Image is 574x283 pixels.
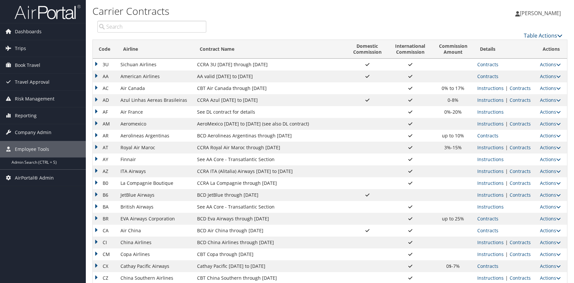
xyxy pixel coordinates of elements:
[93,94,117,106] td: AD
[477,204,504,210] a: View Ticketing Instructions
[477,275,504,281] a: View Ticketing Instructions
[93,237,117,248] td: CI
[194,106,346,118] td: See DL contract for details
[477,156,504,162] a: View Ticketing Instructions
[194,177,346,189] td: CCRA La Compagnie through [DATE]
[93,213,117,225] td: BR
[540,61,561,68] a: Actions
[540,180,561,186] a: Actions
[117,154,194,165] td: Finnair
[93,201,117,213] td: BA
[194,213,346,225] td: BCD Eva Airways through [DATE]
[477,251,504,257] a: View Ticketing Instructions
[540,144,561,151] a: Actions
[194,40,346,59] th: Contract Name: activate to sort column ascending
[117,82,194,94] td: Air Canada
[504,180,510,186] span: |
[93,71,117,82] td: AA
[504,144,510,151] span: |
[117,177,194,189] td: La Compagnie Boutique
[93,130,117,142] td: AR
[510,239,531,245] a: View Contracts
[194,82,346,94] td: CBT Air Canada through [DATE]
[93,40,117,59] th: Code: activate to sort column descending
[194,130,346,142] td: BCD Aerolineas Argentinas through [DATE]
[117,225,194,237] td: Air China
[477,73,498,79] a: View Contracts
[117,118,194,130] td: Aeromexico
[510,97,531,103] a: View Contracts
[93,142,117,154] td: AT
[515,3,567,23] a: [PERSON_NAME]
[194,189,346,201] td: BCD JetBlue through [DATE]
[93,189,117,201] td: B6
[15,124,51,141] span: Company Admin
[477,132,498,139] a: View Contracts
[432,130,474,142] td: up to 10%
[117,260,194,272] td: Cathay Pacific Airways
[15,107,37,124] span: Reporting
[540,121,561,127] a: Actions
[540,73,561,79] a: Actions
[117,237,194,248] td: China Airlines
[93,106,117,118] td: AF
[510,144,531,151] a: View Contracts
[194,94,346,106] td: CCRA Azul [DATE] to [DATE]
[540,168,561,174] a: Actions
[540,85,561,91] a: Actions
[432,260,474,272] td: 0$-7%
[510,168,531,174] a: View Contracts
[504,85,510,91] span: |
[504,275,510,281] span: |
[477,239,504,245] a: View Ticketing Instructions
[477,85,504,91] a: View Ticketing Instructions
[540,239,561,245] a: Actions
[117,189,194,201] td: JetBlue Airways
[194,71,346,82] td: AA valid [DATE] to [DATE]
[117,94,194,106] td: Azul Linhas Aereas Brasileiras
[474,40,537,59] th: Details: activate to sort column ascending
[346,40,388,59] th: DomesticCommission: activate to sort column ascending
[477,168,504,174] a: View Ticketing Instructions
[510,251,531,257] a: View Contracts
[477,109,504,115] a: View Ticketing Instructions
[432,40,474,59] th: CommissionAmount: activate to sort column ascending
[93,225,117,237] td: CA
[477,215,498,222] a: View Contracts
[92,4,409,18] h1: Carrier Contracts
[540,156,561,162] a: Actions
[117,59,194,71] td: Sichuan Airlines
[510,121,531,127] a: View Contracts
[194,165,346,177] td: CCRA ITA (Alitalia) Airways [DATE] to [DATE]
[540,192,561,198] a: Actions
[194,154,346,165] td: See AA Core - Transatlantic Section
[15,23,42,40] span: Dashboards
[477,61,498,68] a: View Contracts
[93,59,117,71] td: 3U
[117,248,194,260] td: Copa Airlines
[93,118,117,130] td: AM
[93,165,117,177] td: AZ
[15,91,54,107] span: Risk Management
[504,239,510,245] span: |
[504,192,510,198] span: |
[93,154,117,165] td: AY
[194,118,346,130] td: AeroMexico [DATE] to [DATE] (see also DL contract)
[510,85,531,91] a: View Contracts
[504,168,510,174] span: |
[15,4,81,20] img: airportal-logo.png
[117,213,194,225] td: EVA Airways Corporation
[477,144,504,151] a: View Ticketing Instructions
[194,248,346,260] td: CBT Copa through [DATE]
[510,192,531,198] a: View Contracts
[540,275,561,281] a: Actions
[117,142,194,154] td: Royal Air Maroc
[477,97,504,103] a: View Ticketing Instructions
[540,97,561,103] a: Actions
[540,251,561,257] a: Actions
[504,97,510,103] span: |
[93,177,117,189] td: B0
[117,40,194,59] th: Airline: activate to sort column ascending
[520,10,561,17] span: [PERSON_NAME]
[194,260,346,272] td: Cathay Pacific [DATE] to [DATE]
